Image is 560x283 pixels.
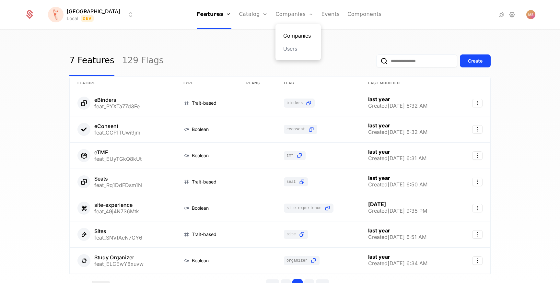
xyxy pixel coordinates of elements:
[472,204,483,212] button: Select action
[67,15,78,22] div: Local
[526,10,535,19] img: Mladen Stojanovic
[468,58,483,64] div: Create
[526,10,535,19] button: Open user button
[69,46,114,76] a: 7 Features
[508,11,516,18] a: Settings
[48,7,64,22] img: Florence
[460,54,491,67] button: Create
[67,7,120,15] span: [GEOGRAPHIC_DATA]
[472,125,483,134] button: Select action
[175,77,239,90] th: Type
[472,178,483,186] button: Select action
[498,11,506,18] a: Integrations
[472,256,483,265] button: Select action
[472,230,483,239] button: Select action
[283,32,313,40] a: Companies
[472,151,483,160] button: Select action
[276,77,360,90] th: Flag
[50,7,134,22] button: Select environment
[472,99,483,107] button: Select action
[81,15,94,22] span: Dev
[70,77,175,90] th: Feature
[122,46,164,76] a: 129 Flags
[360,77,457,90] th: Last Modified
[239,77,276,90] th: Plans
[283,45,313,53] a: Users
